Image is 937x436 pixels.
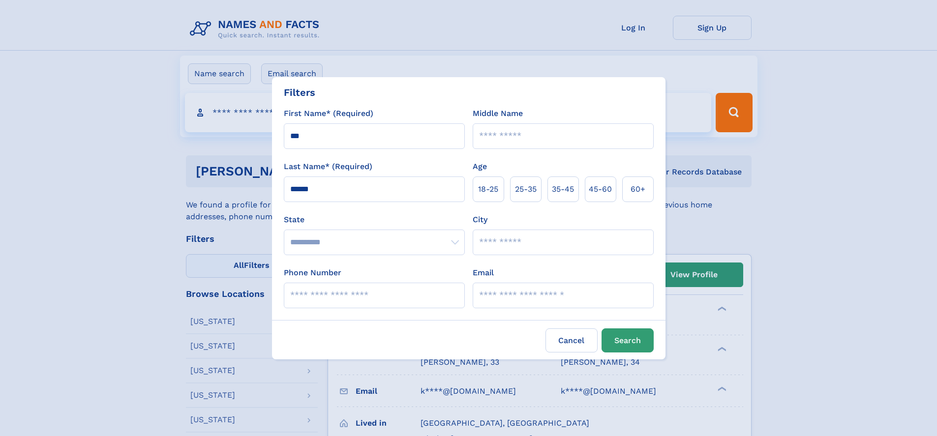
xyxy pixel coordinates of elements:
label: Middle Name [473,108,523,119]
label: State [284,214,465,226]
div: Filters [284,85,315,100]
label: Cancel [545,328,598,352]
label: City [473,214,487,226]
span: 25‑35 [515,183,537,195]
label: Last Name* (Required) [284,161,372,173]
label: Email [473,267,494,279]
button: Search [602,328,654,352]
span: 35‑45 [552,183,574,195]
span: 60+ [631,183,645,195]
span: 18‑25 [478,183,498,195]
label: Age [473,161,487,173]
label: Phone Number [284,267,341,279]
span: 45‑60 [589,183,612,195]
label: First Name* (Required) [284,108,373,119]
